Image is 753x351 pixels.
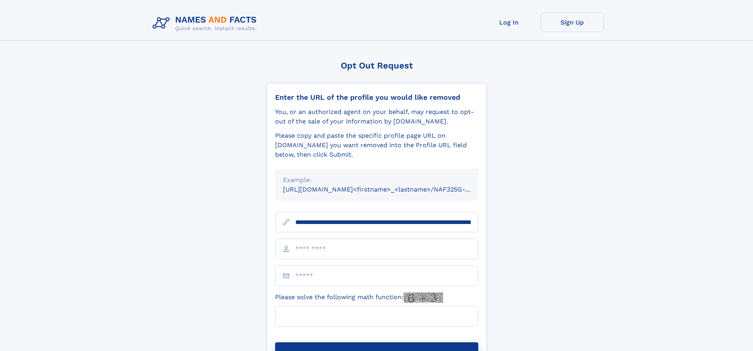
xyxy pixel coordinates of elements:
[283,175,470,185] div: Example:
[275,131,478,159] div: Please copy and paste the specific profile page URL on [DOMAIN_NAME] you want removed into the Pr...
[267,61,487,70] div: Opt Out Request
[149,13,263,34] img: Logo Names and Facts
[541,13,604,32] a: Sign Up
[275,107,478,126] div: You, or an authorized agent on your behalf, may request to opt-out of the sale of your informatio...
[275,93,478,102] div: Enter the URL of the profile you would like removed
[283,186,493,193] small: [URL][DOMAIN_NAME]<firstname>_<lastname>/NAF325G-xxxxxxxx
[477,13,541,32] a: Log In
[275,292,443,303] label: Please solve the following math function:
